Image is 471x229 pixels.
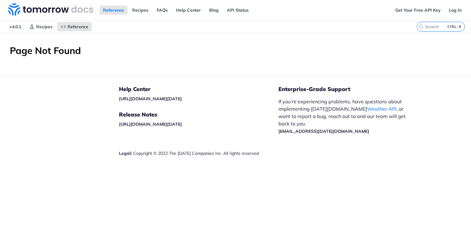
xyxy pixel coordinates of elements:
[36,24,52,29] span: Recipes
[446,6,465,15] a: Log In
[67,24,88,29] span: Reference
[100,6,127,15] a: Reference
[6,22,25,31] span: v4.0.1
[119,96,182,101] a: [URL][DOMAIN_NAME][DATE]
[419,24,423,29] svg: Search
[206,6,222,15] a: Blog
[153,6,171,15] a: FAQs
[119,150,278,156] div: | Copyright © 2022 The [DATE] Companies Inc. All rights reserved
[10,45,461,56] h1: Page Not Found
[129,6,152,15] a: Recipes
[278,98,412,135] p: If you’re experiencing problems, have questions about implementing [DATE][DOMAIN_NAME] , or want ...
[392,6,444,15] a: Get Your Free API Key
[367,106,396,112] a: Weather API
[26,22,56,31] a: Recipes
[119,121,182,127] a: [URL][DOMAIN_NAME][DATE]
[119,86,278,93] h5: Help Center
[57,22,92,31] a: Reference
[446,24,463,30] kbd: CTRL-K
[8,3,93,16] img: Tomorrow.io Weather API Docs
[278,128,369,134] a: [EMAIL_ADDRESS][DATE][DOMAIN_NAME]
[224,6,252,15] a: API Status
[173,6,204,15] a: Help Center
[119,111,278,118] h5: Release Notes
[278,86,422,93] h5: Enterprise-Grade Support
[119,151,131,156] a: Legal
